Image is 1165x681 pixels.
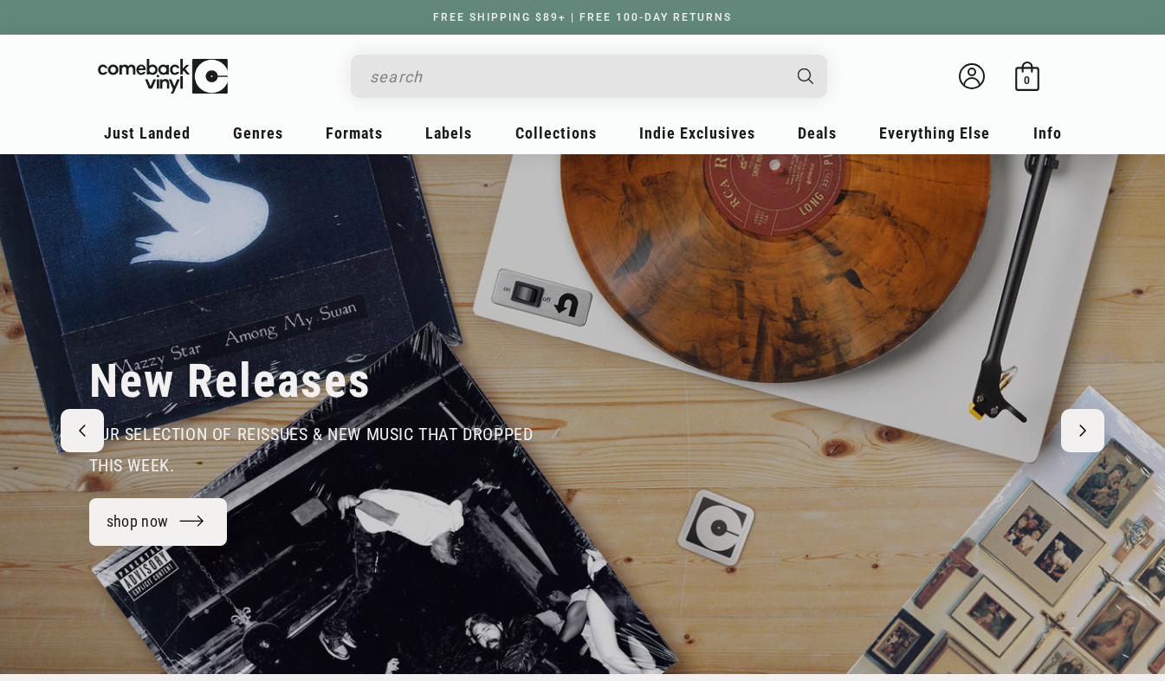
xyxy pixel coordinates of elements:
a: FREE SHIPPING $89+ | FREE 100-DAY RETURNS [416,11,749,23]
input: search [370,59,780,94]
span: 0 [1024,74,1030,87]
span: Info [1033,124,1062,142]
span: Indie Exclusives [639,124,755,142]
button: Search [782,55,829,98]
span: Just Landed [104,124,191,142]
span: Everything Else [879,124,990,142]
h2: New Releases [89,353,372,410]
span: Formats [326,124,383,142]
div: Search [351,55,827,98]
span: our selection of reissues & new music that dropped this week. [89,424,534,476]
a: shop now [89,498,228,546]
span: Collections [515,124,597,142]
span: Deals [798,124,837,142]
span: Genres [233,124,283,142]
span: Labels [425,124,472,142]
